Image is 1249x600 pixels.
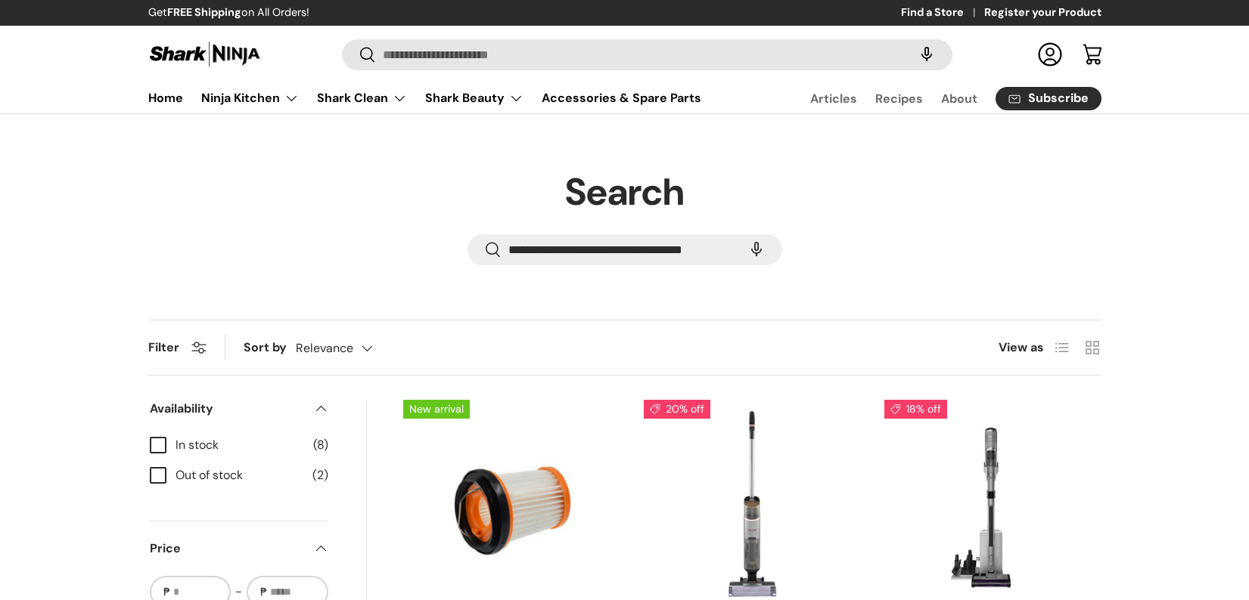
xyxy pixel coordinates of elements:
span: 20% off [644,400,710,419]
speech-search-button: Search by voice [903,38,951,71]
a: About [941,84,977,113]
span: 18% off [884,400,947,419]
a: Home [148,83,183,113]
span: ₱ [162,584,172,600]
strong: FREE Shipping [167,5,241,19]
a: Find a Store [901,5,984,21]
summary: Ninja Kitchen [192,83,308,113]
summary: Shark Clean [308,83,416,113]
span: In stock [176,436,304,454]
a: Subscribe [996,87,1101,110]
label: Sort by [244,339,296,357]
a: Shark Clean [317,83,407,113]
button: Filter [148,339,207,355]
a: Recipes [875,84,923,113]
span: Availability [150,400,304,418]
span: New arrival [403,400,470,419]
summary: Availability [150,382,328,436]
summary: Shark Beauty [416,83,533,113]
span: Filter [148,339,179,355]
speech-search-button: Search by voice [732,233,781,266]
nav: Primary [148,83,701,113]
a: Register your Product [984,5,1101,21]
h1: Search [148,169,1101,215]
img: Shark Ninja Philippines [148,39,262,69]
span: Relevance [296,341,353,355]
a: Accessories & Spare Parts [542,83,701,113]
span: (2) [312,466,328,484]
a: Articles [810,84,857,113]
span: Out of stock [176,466,303,484]
a: Shark Beauty [425,83,524,113]
span: (8) [313,436,328,454]
span: Subscribe [1028,92,1089,104]
nav: Secondary [774,83,1101,113]
span: ₱ [259,584,269,600]
span: Price [150,540,304,558]
button: Relevance [296,335,403,361]
span: View as [999,339,1044,357]
summary: Price [150,521,328,576]
p: Get on All Orders! [148,5,309,21]
a: Ninja Kitchen [201,83,299,113]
